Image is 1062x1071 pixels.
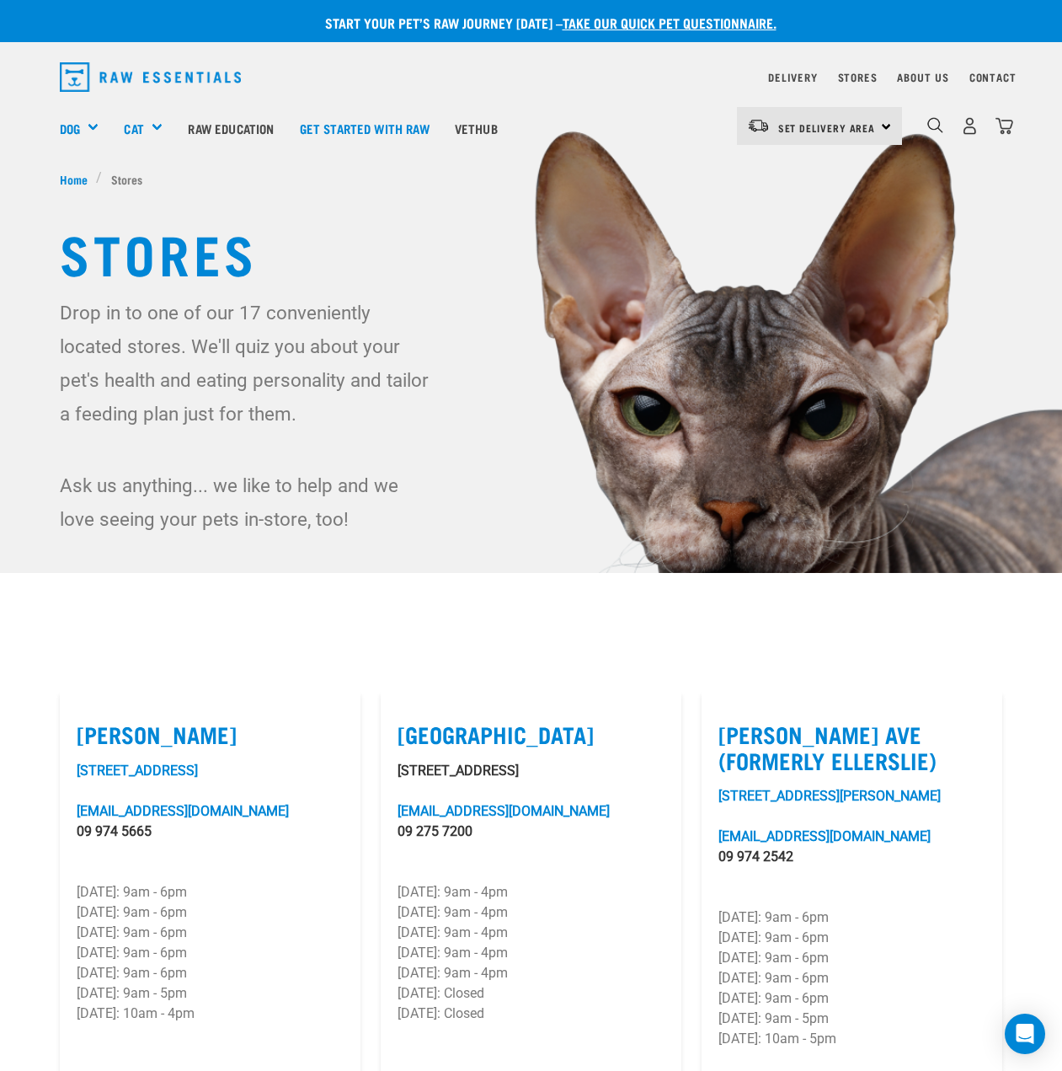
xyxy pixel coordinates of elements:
a: [STREET_ADDRESS][PERSON_NAME] [718,788,941,804]
a: Dog [60,119,80,138]
a: Vethub [442,94,510,162]
img: home-icon@2x.png [995,117,1013,135]
img: home-icon-1@2x.png [927,117,943,133]
img: Raw Essentials Logo [60,62,242,92]
p: [DATE]: 9am - 6pm [718,908,985,928]
p: [DATE]: 9am - 6pm [77,882,344,902]
span: Set Delivery Area [778,125,876,131]
p: [DATE]: 10am - 4pm [77,1004,344,1024]
p: [DATE]: 9am - 4pm [398,943,664,963]
nav: dropdown navigation [46,56,1017,99]
a: [EMAIL_ADDRESS][DOMAIN_NAME] [398,803,610,819]
a: 09 974 2542 [718,849,793,865]
p: [DATE]: 9am - 4pm [398,902,664,923]
span: Home [60,170,88,188]
p: [DATE]: 9am - 6pm [718,968,985,988]
img: van-moving.png [747,118,770,133]
p: [DATE]: 9am - 6pm [718,988,985,1009]
p: [DATE]: 9am - 6pm [77,963,344,983]
a: Get started with Raw [287,94,442,162]
p: Ask us anything... we like to help and we love seeing your pets in-store, too! [60,469,437,536]
p: [DATE]: 9am - 6pm [77,923,344,943]
p: [DATE]: 10am - 5pm [718,1029,985,1049]
p: [DATE]: 9am - 6pm [718,948,985,968]
label: [GEOGRAPHIC_DATA] [398,721,664,747]
p: [STREET_ADDRESS] [398,761,664,781]
a: Contact [969,74,1017,80]
p: [DATE]: 9am - 4pm [398,882,664,902]
p: [DATE]: 9am - 4pm [398,923,664,943]
a: [EMAIL_ADDRESS][DOMAIN_NAME] [718,828,931,844]
a: [EMAIL_ADDRESS][DOMAIN_NAME] [77,803,289,819]
p: [DATE]: 9am - 5pm [718,1009,985,1029]
img: user.png [961,117,979,135]
p: [DATE]: 9am - 6pm [718,928,985,948]
div: Open Intercom Messenger [1005,1014,1045,1054]
a: [STREET_ADDRESS] [77,763,198,779]
label: [PERSON_NAME] [77,721,344,747]
nav: breadcrumbs [60,170,1003,188]
p: Drop in to one of our 17 conveniently located stores. We'll quiz you about your pet's health and ... [60,296,437,431]
p: [DATE]: Closed [398,983,664,1004]
label: [PERSON_NAME] Ave (Formerly Ellerslie) [718,721,985,773]
a: 09 974 5665 [77,823,152,839]
a: 09 275 7200 [398,823,472,839]
p: [DATE]: 9am - 6pm [77,943,344,963]
p: [DATE]: 9am - 6pm [77,902,344,923]
a: Cat [124,119,143,138]
a: Home [60,170,97,188]
a: About Us [897,74,948,80]
a: Raw Education [175,94,286,162]
a: Delivery [768,74,817,80]
h1: Stores [60,222,1003,282]
a: Stores [838,74,878,80]
p: [DATE]: Closed [398,1004,664,1024]
a: take our quick pet questionnaire. [563,19,776,26]
p: [DATE]: 9am - 5pm [77,983,344,1004]
p: [DATE]: 9am - 4pm [398,963,664,983]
